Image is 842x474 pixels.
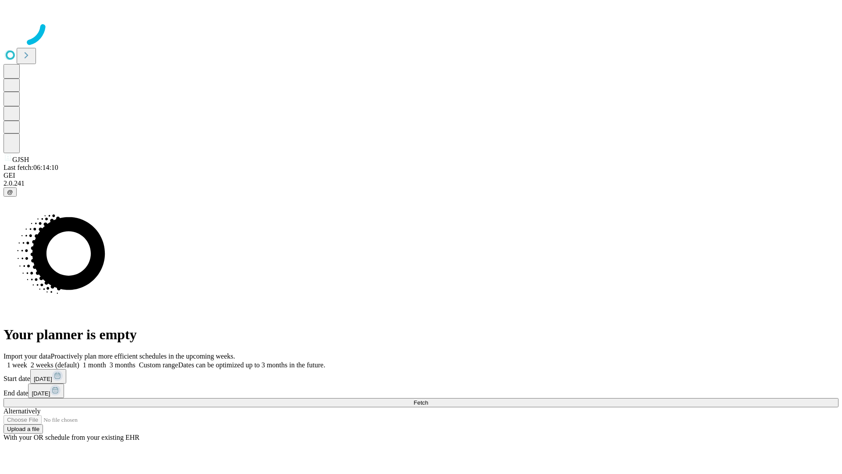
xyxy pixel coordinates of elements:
[34,376,52,382] span: [DATE]
[178,361,325,369] span: Dates can be optimized up to 3 months in the future.
[4,187,17,197] button: @
[4,424,43,434] button: Upload a file
[4,327,838,343] h1: Your planner is empty
[139,361,178,369] span: Custom range
[4,398,838,407] button: Fetch
[7,189,13,195] span: @
[4,407,40,415] span: Alternatively
[32,390,50,397] span: [DATE]
[51,352,235,360] span: Proactively plan more efficient schedules in the upcoming weeks.
[4,172,838,180] div: GEI
[83,361,106,369] span: 1 month
[7,361,27,369] span: 1 week
[4,369,838,384] div: Start date
[110,361,136,369] span: 3 months
[4,180,838,187] div: 2.0.241
[12,156,29,163] span: GJSH
[31,361,79,369] span: 2 weeks (default)
[414,399,428,406] span: Fetch
[4,164,58,171] span: Last fetch: 06:14:10
[4,352,51,360] span: Import your data
[30,369,66,384] button: [DATE]
[28,384,64,398] button: [DATE]
[4,384,838,398] div: End date
[4,434,139,441] span: With your OR schedule from your existing EHR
